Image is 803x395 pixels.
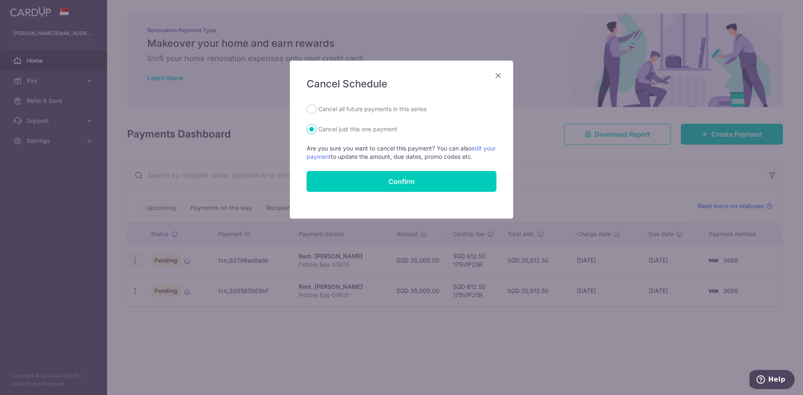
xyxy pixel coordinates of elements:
[318,124,397,134] label: Cancel just this one payment
[307,171,496,192] button: Confirm
[318,104,427,114] label: Cancel all future payments in this series
[749,370,795,391] iframe: Opens a widget where you can find more information
[307,144,496,161] p: Are you sure you want to cancel this payment? You can also to update the amount, due dates, promo...
[493,71,503,81] button: Close
[307,77,496,91] h5: Cancel Schedule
